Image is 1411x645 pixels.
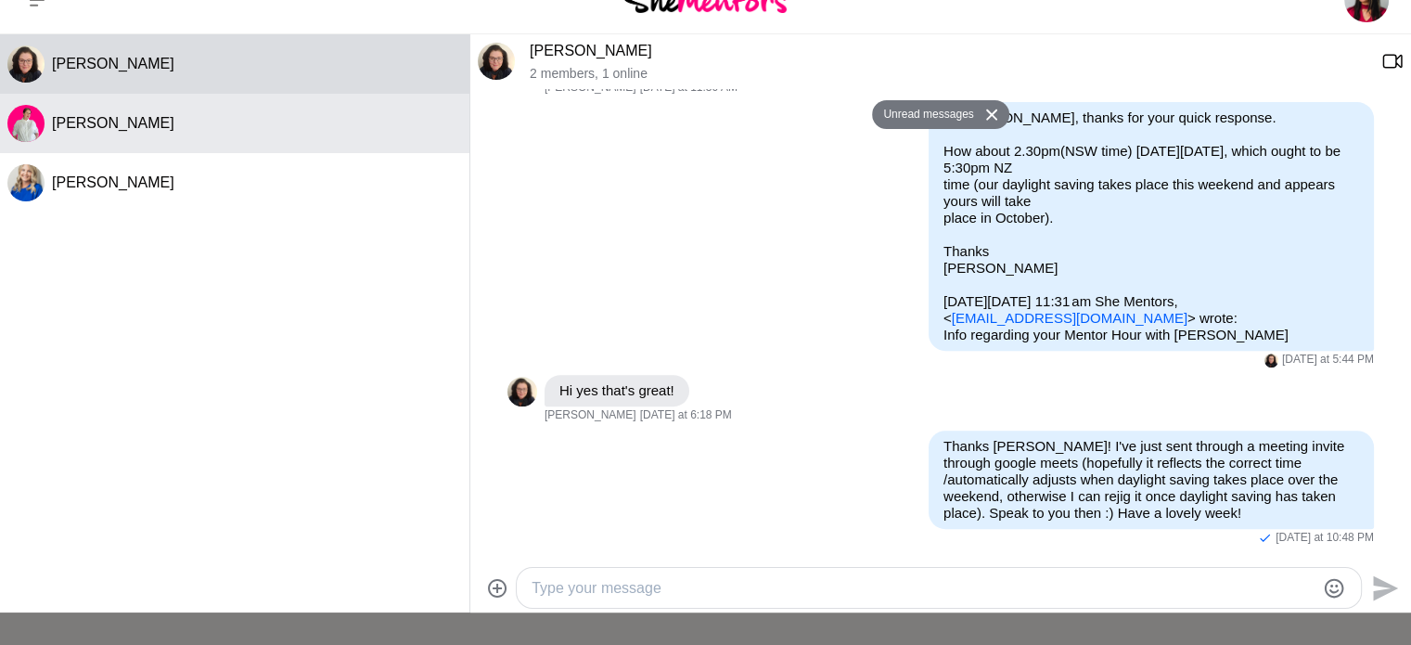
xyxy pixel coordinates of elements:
time: 2025-09-23T10:48:38.374Z [1276,531,1374,546]
img: A [1264,354,1278,368]
div: Charmaine Turner [7,164,45,201]
img: A [507,377,537,406]
span: [PERSON_NAME] [52,56,174,71]
p: 2 members , 1 online [530,66,1366,82]
div: Annette Rudd [478,43,515,80]
div: Annette Rudd [1264,354,1278,368]
time: 2025-09-23T05:44:54.229Z [1282,353,1374,368]
textarea: Type your message [532,577,1315,600]
p: Hi [PERSON_NAME], thanks for your quick response. [943,110,1359,126]
p: Thanks [PERSON_NAME] [943,243,1359,277]
p: How about 2.30pm(NSW time) [DATE][DATE], which ought to be 5:30pm NZ time (our daylight saving ta... [943,143,1359,226]
button: Send [1362,567,1404,609]
a: [EMAIL_ADDRESS][DOMAIN_NAME] [952,310,1187,326]
span: [PERSON_NAME] [52,115,174,131]
span: [PERSON_NAME] [52,174,174,190]
img: C [7,164,45,201]
p: [DATE][DATE] 11:31 am She Mentors, < > wrote: [943,293,1359,327]
button: Unread messages [872,100,979,130]
p: Info regarding your Mentor Hour with [PERSON_NAME] [943,327,1359,343]
img: A [7,45,45,83]
img: A [478,43,515,80]
div: Annette Rudd [507,377,537,406]
p: Hi yes that's great! [559,382,674,399]
a: [PERSON_NAME] [530,43,652,58]
span: [PERSON_NAME] [545,408,636,423]
time: 2025-09-23T06:18:02.434Z [640,408,732,423]
button: Emoji picker [1323,577,1345,600]
div: Annette Rudd [7,45,45,83]
img: L [7,105,45,142]
div: Lauren Purse [7,105,45,142]
p: Thanks [PERSON_NAME]! I've just sent through a meeting invite through google meets (hopefully it ... [943,438,1359,522]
